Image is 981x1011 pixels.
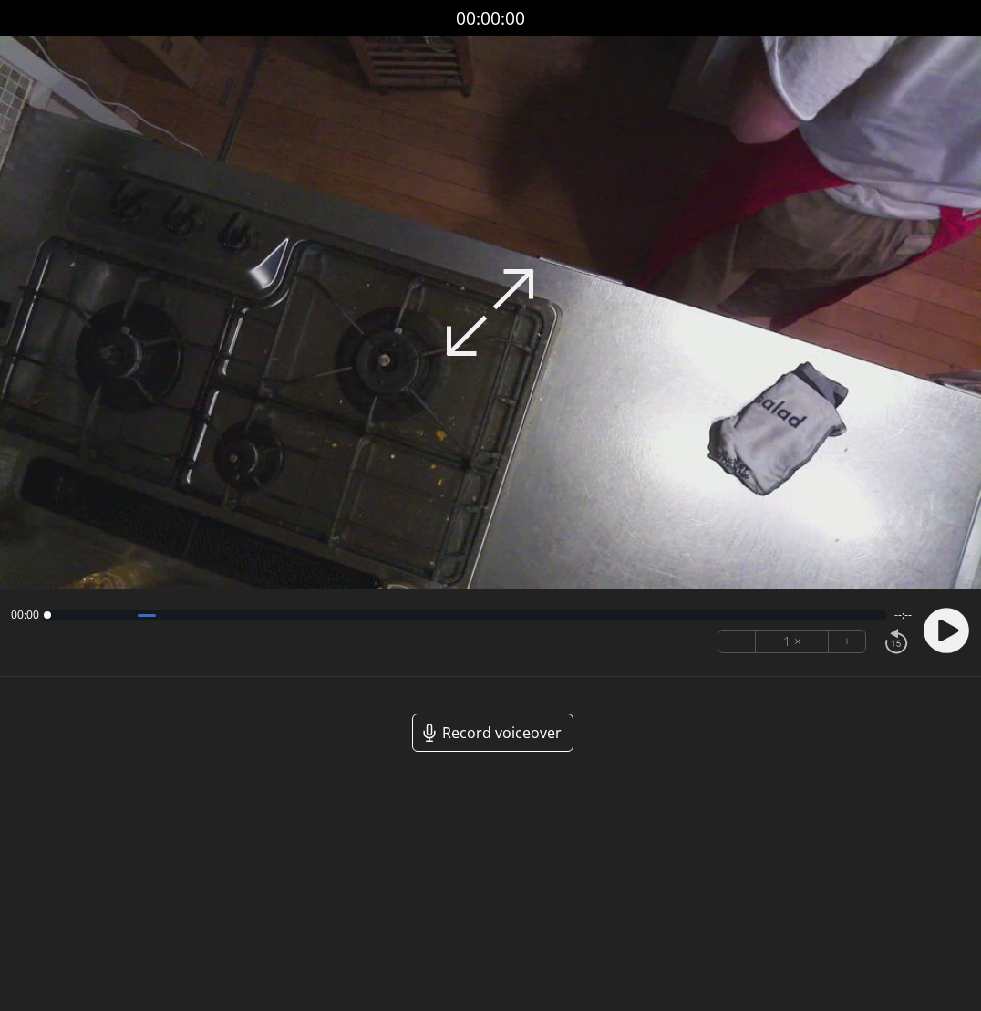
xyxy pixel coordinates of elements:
span: Record voiceover [442,722,562,744]
button: + [829,631,865,652]
a: Record voiceover [412,714,573,752]
span: --:-- [894,608,912,622]
a: 00:00:00 [456,5,525,32]
button: − [718,631,756,652]
div: 1 × [756,631,829,652]
span: 00:00 [11,608,39,622]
